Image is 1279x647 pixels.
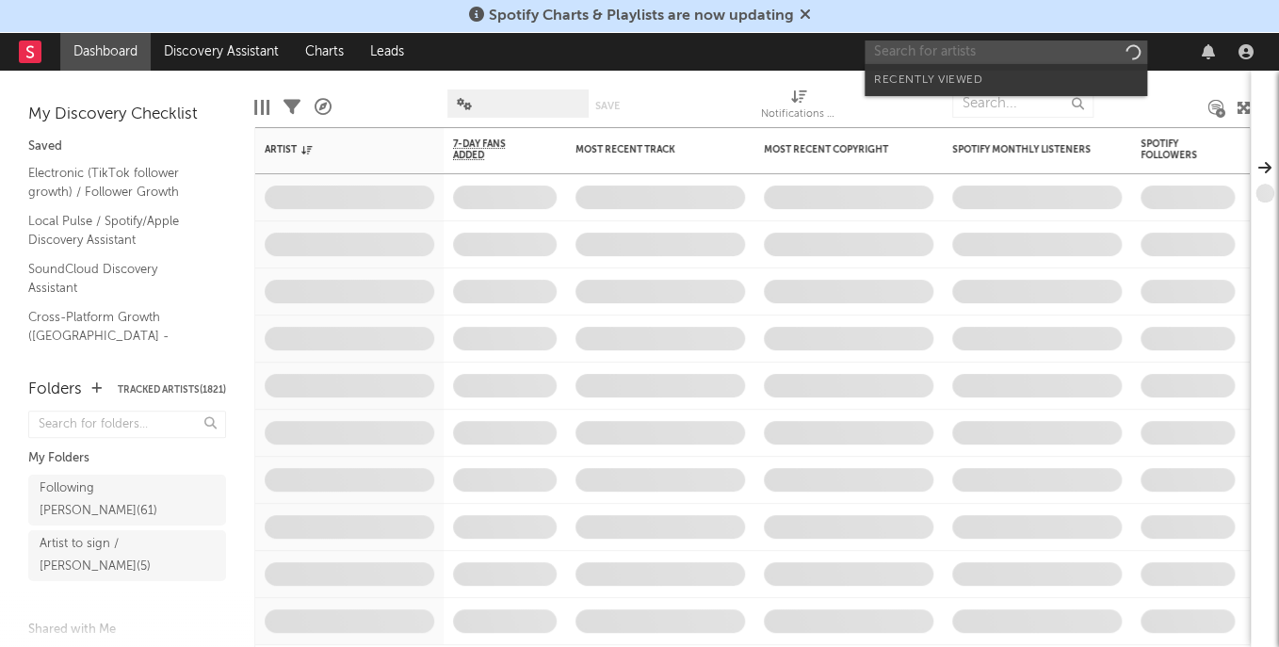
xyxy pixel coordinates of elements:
div: Spotify Monthly Listeners [952,144,1093,155]
div: Saved [28,136,226,158]
button: Save [595,101,620,111]
span: Spotify Charts & Playlists are now updating [489,8,794,24]
div: Shared with Me [28,619,226,641]
div: Artist [265,144,406,155]
div: Filters [283,80,300,135]
a: Leads [357,33,417,71]
div: Recently Viewed [874,69,1138,91]
a: Cross-Platform Growth ([GEOGRAPHIC_DATA] - Electronic) / Follower Growth [28,307,207,364]
a: SoundCloud Discovery Assistant [28,259,207,298]
div: Most Recent Copyright [764,144,905,155]
input: Search for artists [865,40,1147,64]
a: Artist to sign / [PERSON_NAME](5) [28,530,226,581]
div: A&R Pipeline [315,80,332,135]
button: Tracked Artists(1821) [118,385,226,395]
a: Electronic (TikTok follower growth) / Follower Growth [28,163,207,202]
div: Notifications (Artist) [761,80,836,135]
a: Local Pulse / Spotify/Apple Discovery Assistant [28,211,207,250]
span: 7-Day Fans Added [453,138,528,161]
div: My Discovery Checklist [28,104,226,126]
div: Notifications (Artist) [761,104,836,126]
div: Most Recent Track [575,144,717,155]
input: Search for folders... [28,411,226,438]
div: Following [PERSON_NAME] ( 61 ) [40,477,172,523]
a: Following [PERSON_NAME](61) [28,475,226,526]
input: Search... [952,89,1093,118]
a: Discovery Assistant [151,33,292,71]
a: Dashboard [60,33,151,71]
span: Dismiss [800,8,811,24]
div: Folders [28,379,82,401]
div: Artist to sign / [PERSON_NAME] ( 5 ) [40,533,172,578]
div: My Folders [28,447,226,470]
div: Edit Columns [254,80,269,135]
a: Charts [292,33,357,71]
div: Spotify Followers [1141,138,1206,161]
